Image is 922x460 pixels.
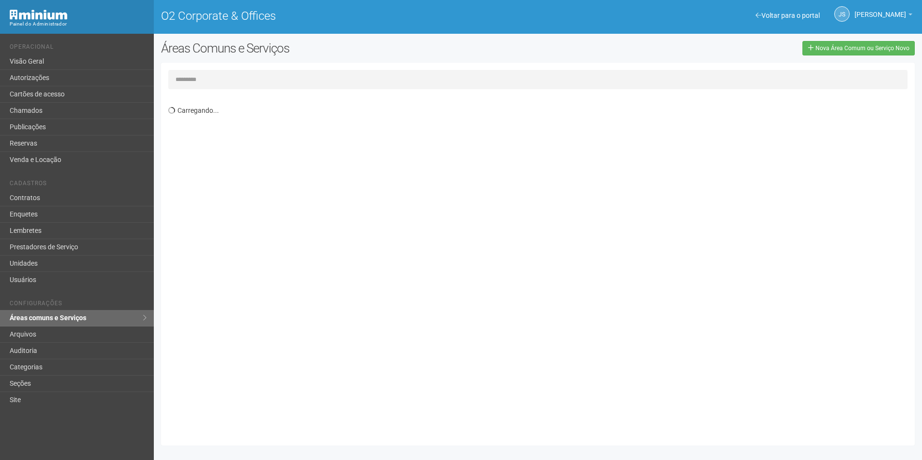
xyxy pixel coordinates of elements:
[854,12,912,20] a: [PERSON_NAME]
[854,1,906,18] span: Jeferson Souza
[895,45,909,52] span: Novo
[834,6,850,22] a: JS
[161,10,531,22] h1: O2 Corporate & Offices
[10,20,147,28] div: Painel do Administrador
[802,41,915,55] a: Nova Área Comum ou Serviço Novo
[10,10,68,20] img: Minium
[161,41,467,55] h2: Áreas Comuns e Serviços
[10,180,147,190] li: Cadastros
[815,45,894,52] span: Nova Área Comum ou Serviço
[10,300,147,310] li: Configurações
[756,12,820,19] a: Voltar para o portal
[168,101,915,438] div: Carregando...
[10,43,147,54] li: Operacional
